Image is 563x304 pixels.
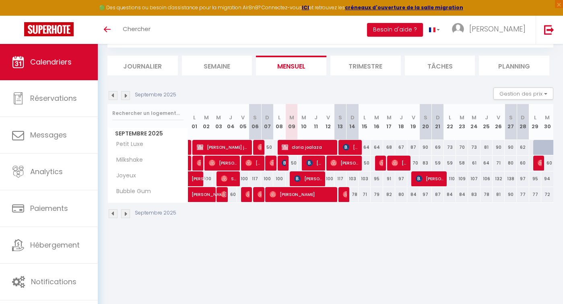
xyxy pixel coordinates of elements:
li: Tâches [405,56,475,75]
a: Chercher [117,16,157,44]
th: 28 [517,104,529,140]
abbr: D [351,114,355,121]
div: 72 [541,187,553,202]
th: 15 [359,104,371,140]
th: 10 [298,104,310,140]
abbr: J [485,114,488,121]
span: [PERSON_NAME] jaolaza [197,140,249,155]
span: [PERSON_NAME] [270,155,274,171]
div: 138 [505,171,517,186]
div: 50 [286,156,298,171]
div: 110 [444,171,456,186]
div: 117 [334,171,346,186]
span: [PERSON_NAME] [306,155,322,171]
span: [PERSON_NAME] [192,183,229,198]
div: 97 [517,171,529,186]
li: Semaine [182,56,252,75]
th: 11 [310,104,322,140]
img: logout [544,25,554,35]
abbr: V [497,114,500,121]
div: 71 [359,187,371,202]
span: [PERSON_NAME] [416,171,444,186]
div: 60 [541,156,553,171]
abbr: S [338,114,342,121]
abbr: M [472,114,476,121]
span: Chercher [123,25,151,33]
span: [PERSON_NAME] [270,187,334,202]
span: Calendriers [30,57,72,67]
div: 97 [419,187,431,202]
abbr: S [509,114,513,121]
div: 73 [444,140,456,155]
th: 04 [225,104,237,140]
div: 107 [468,171,480,186]
span: Paiements [30,203,68,213]
div: 59 [432,156,444,171]
div: 84 [456,187,468,202]
span: Milkshake [109,156,145,164]
input: Rechercher un logement... [112,106,184,121]
a: ICI [302,4,309,11]
abbr: V [412,114,415,121]
th: 17 [383,104,395,140]
li: Mensuel [256,56,326,75]
span: [PERSON_NAME] [282,155,286,171]
div: 64 [481,156,493,171]
button: Besoin d'aide ? [367,23,423,37]
span: Soufiane El Bagdouri [221,171,237,186]
span: Joyeux [109,171,139,180]
a: ... [PERSON_NAME] [446,16,536,44]
th: 18 [395,104,407,140]
img: ... [452,23,464,35]
div: 100 [237,171,249,186]
span: Analytics [30,167,63,177]
abbr: D [436,114,440,121]
div: 83 [419,156,431,171]
div: 117 [249,171,261,186]
th: 22 [444,104,456,140]
span: [PERSON_NAME] [343,187,347,202]
div: 73 [468,140,480,155]
abbr: M [387,114,392,121]
span: Septembre 2025 [108,128,188,140]
button: Gestion des prix [493,87,553,100]
th: 01 [188,104,200,140]
div: 94 [541,171,553,186]
abbr: L [534,114,536,121]
div: 81 [493,187,505,202]
th: 12 [322,104,334,140]
li: Planning [479,56,549,75]
div: 100 [273,171,285,186]
div: 83 [468,187,480,202]
abbr: M [289,114,294,121]
th: 24 [468,104,480,140]
th: 14 [346,104,359,140]
abbr: M [374,114,379,121]
abbr: M [216,114,221,121]
div: 90 [505,187,517,202]
span: [PERSON_NAME] [221,187,225,202]
div: 60 [517,156,529,171]
div: 103 [346,171,359,186]
div: 69 [432,140,444,155]
abbr: M [301,114,306,121]
div: 61 [468,156,480,171]
div: 100 [322,171,334,186]
th: 30 [541,104,553,140]
abbr: M [204,114,209,121]
abbr: M [460,114,464,121]
th: 02 [200,104,212,140]
abbr: L [449,114,451,121]
span: [PERSON_NAME] [245,155,262,171]
th: 09 [286,104,298,140]
div: 78 [481,187,493,202]
a: [PERSON_NAME] [188,171,200,187]
abbr: S [253,114,257,121]
div: 82 [383,187,395,202]
strong: créneaux d'ouverture de la salle migration [345,4,463,11]
abbr: L [193,114,196,121]
li: Journalier [107,56,178,75]
abbr: J [229,114,232,121]
div: 77 [517,187,529,202]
